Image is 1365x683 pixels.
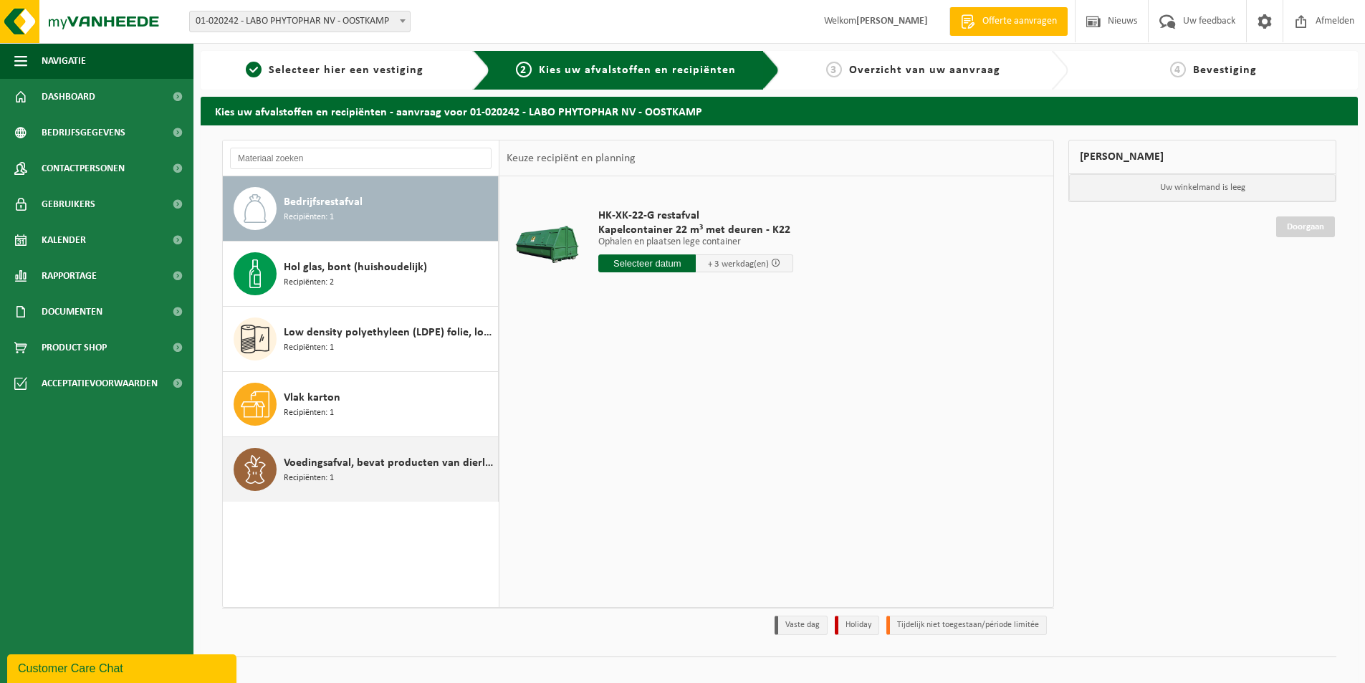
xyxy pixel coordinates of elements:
[284,276,334,290] span: Recipiënten: 2
[201,97,1358,125] h2: Kies uw afvalstoffen en recipiënten - aanvraag voor 01-020242 - LABO PHYTOPHAR NV - OOSTKAMP
[1068,140,1336,174] div: [PERSON_NAME]
[284,211,334,224] span: Recipiënten: 1
[223,372,499,437] button: Vlak karton Recipiënten: 1
[886,616,1047,635] li: Tijdelijk niet toegestaan/période limitée
[223,437,499,502] button: Voedingsafval, bevat producten van dierlijke oorsprong, gemengde verpakking (exclusief glas), cat...
[1193,65,1257,76] span: Bevestiging
[284,194,363,211] span: Bedrijfsrestafval
[284,341,334,355] span: Recipiënten: 1
[246,62,262,77] span: 1
[7,651,239,683] iframe: chat widget
[42,186,95,222] span: Gebruikers
[189,11,411,32] span: 01-020242 - LABO PHYTOPHAR NV - OOSTKAMP
[42,366,158,401] span: Acceptatievoorwaarden
[42,258,97,294] span: Rapportage
[598,254,696,272] input: Selecteer datum
[223,242,499,307] button: Hol glas, bont (huishoudelijk) Recipiënten: 2
[949,7,1068,36] a: Offerte aanvragen
[42,115,125,151] span: Bedrijfsgegevens
[42,151,125,186] span: Contactpersonen
[223,307,499,372] button: Low density polyethyleen (LDPE) folie, los, naturel Recipiënten: 1
[42,222,86,258] span: Kalender
[775,616,828,635] li: Vaste dag
[835,616,879,635] li: Holiday
[230,148,492,169] input: Materiaal zoeken
[1069,174,1336,201] p: Uw winkelmand is leeg
[598,209,793,223] span: HK-XK-22-G restafval
[1276,216,1335,237] a: Doorgaan
[208,62,461,79] a: 1Selecteer hier een vestiging
[42,79,95,115] span: Dashboard
[284,259,427,276] span: Hol glas, bont (huishoudelijk)
[284,454,494,472] span: Voedingsafval, bevat producten van dierlijke oorsprong, gemengde verpakking (exclusief glas), cat...
[284,324,494,341] span: Low density polyethyleen (LDPE) folie, los, naturel
[598,223,793,237] span: Kapelcontainer 22 m³ met deuren - K22
[499,140,643,176] div: Keuze recipiënt en planning
[223,176,499,242] button: Bedrijfsrestafval Recipiënten: 1
[269,65,423,76] span: Selecteer hier een vestiging
[849,65,1000,76] span: Overzicht van uw aanvraag
[708,259,769,269] span: + 3 werkdag(en)
[284,472,334,485] span: Recipiënten: 1
[42,43,86,79] span: Navigatie
[516,62,532,77] span: 2
[979,14,1060,29] span: Offerte aanvragen
[826,62,842,77] span: 3
[42,294,102,330] span: Documenten
[856,16,928,27] strong: [PERSON_NAME]
[1170,62,1186,77] span: 4
[539,65,736,76] span: Kies uw afvalstoffen en recipiënten
[284,389,340,406] span: Vlak karton
[42,330,107,366] span: Product Shop
[284,406,334,420] span: Recipiënten: 1
[598,237,793,247] p: Ophalen en plaatsen lege container
[190,11,410,32] span: 01-020242 - LABO PHYTOPHAR NV - OOSTKAMP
